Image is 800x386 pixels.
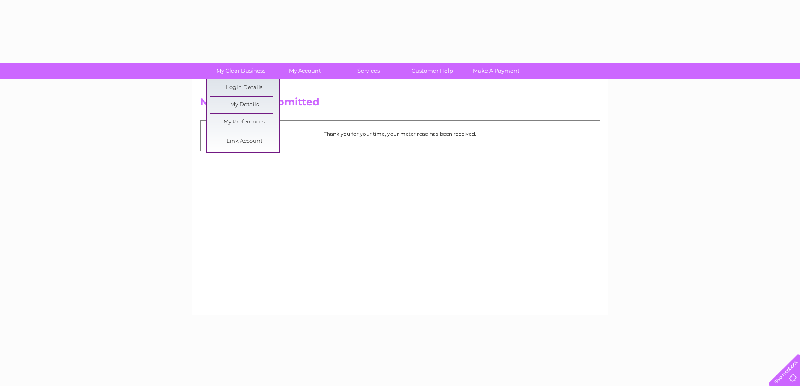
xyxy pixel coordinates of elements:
a: My Preferences [210,114,279,131]
a: Services [334,63,403,79]
a: My Details [210,97,279,113]
a: My Clear Business [206,63,275,79]
a: Make A Payment [462,63,531,79]
a: Login Details [210,79,279,96]
a: Link Account [210,133,279,150]
a: Customer Help [398,63,467,79]
h2: Meter Read Submitted [200,96,600,112]
a: My Account [270,63,339,79]
p: Thank you for your time, your meter read has been received. [205,130,595,138]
